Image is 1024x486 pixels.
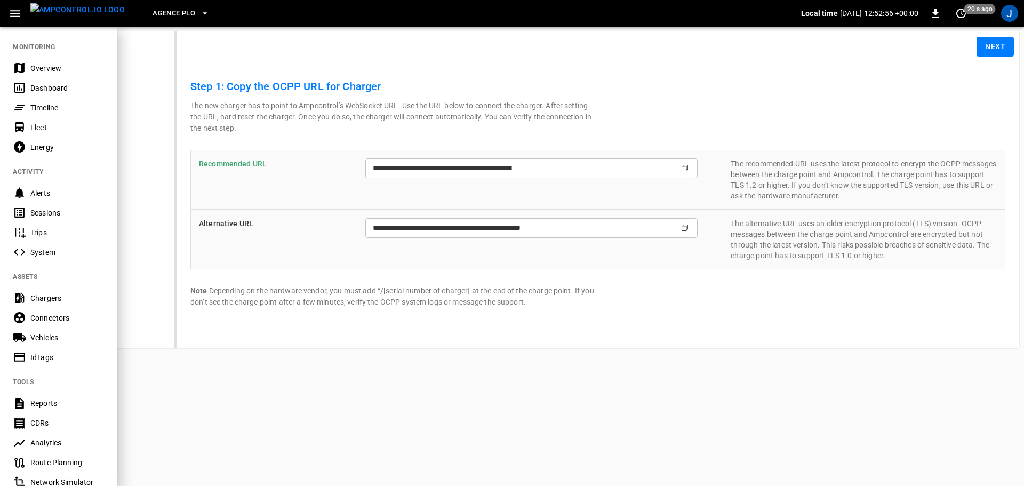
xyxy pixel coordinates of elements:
p: [DATE] 12:52:56 +00:00 [840,8,918,19]
span: Agence PLO [153,7,195,20]
div: Connectors [30,313,105,323]
div: System [30,247,105,258]
div: Fleet [30,122,105,133]
div: Trips [30,227,105,238]
div: profile-icon [1001,5,1018,22]
div: Dashboard [30,83,105,93]
div: Energy [30,142,105,153]
div: Analytics [30,437,105,448]
span: 20 s ago [964,4,996,14]
div: Alerts [30,188,105,198]
div: IdTags [30,352,105,363]
img: ampcontrol.io logo [30,3,125,17]
button: set refresh interval [953,5,970,22]
div: Overview [30,63,105,74]
div: Route Planning [30,457,105,468]
div: Reports [30,398,105,409]
div: Sessions [30,208,105,218]
p: Local time [801,8,838,19]
div: Timeline [30,102,105,113]
div: CDRs [30,418,105,428]
div: Chargers [30,293,105,304]
div: Vehicles [30,332,105,343]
